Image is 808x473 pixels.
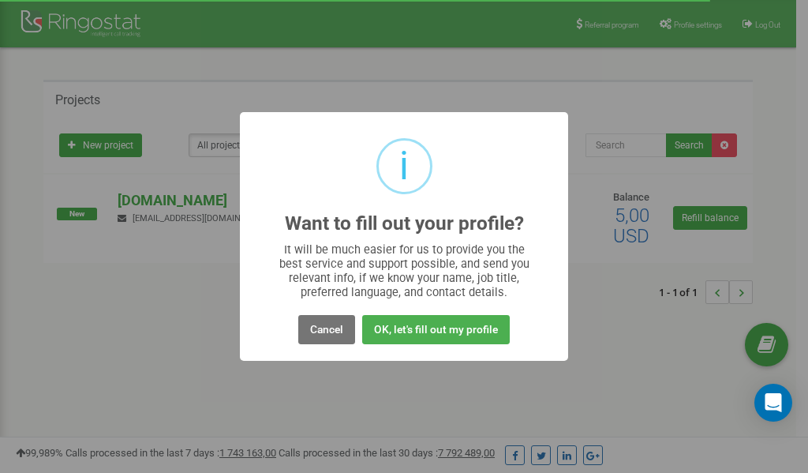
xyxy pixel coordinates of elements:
[285,213,524,235] h2: Want to fill out your profile?
[362,315,510,344] button: OK, let's fill out my profile
[271,242,537,299] div: It will be much easier for us to provide you the best service and support possible, and send you ...
[298,315,355,344] button: Cancel
[399,141,409,192] div: i
[754,384,792,422] div: Open Intercom Messenger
